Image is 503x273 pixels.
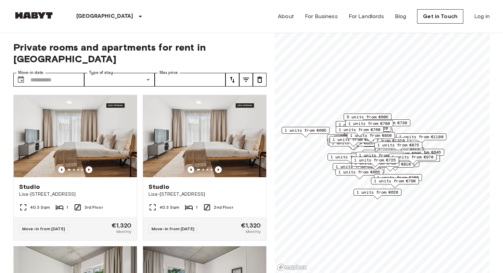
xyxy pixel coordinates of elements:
button: tune [253,73,267,87]
span: Studio [19,183,40,191]
span: 1 units from €1280 [393,155,437,161]
span: 1 units from €875 [377,142,419,148]
span: 6 units from €645 [399,149,441,155]
div: Map marker [334,135,382,146]
span: 1 units from €725 [354,157,396,163]
label: Type of stay [89,70,113,76]
span: 1 units from €780 [348,120,390,127]
div: Map marker [336,121,384,132]
label: Move-in date [18,70,43,76]
div: Map marker [374,174,422,185]
span: 1 units from €800 [336,164,377,170]
img: Habyt [13,12,54,19]
button: Previous image [58,166,65,173]
div: Map marker [335,169,383,179]
span: 1 [196,204,197,210]
span: 1 units from €895 [333,136,374,143]
div: Map marker [327,134,377,145]
span: 1 units from €1100 [399,134,443,140]
button: Choose date [14,73,28,87]
div: Map marker [351,152,399,163]
a: Get in Touch [417,9,463,24]
span: Move-in from [DATE] [22,226,65,231]
div: Map marker [374,142,422,152]
img: Marketing picture of unit DE-01-491-204-001 [143,95,266,177]
a: For Landlords [349,12,384,21]
span: 1 units from €905 [331,154,372,160]
a: Blog [395,12,407,21]
span: 20 units from €655 [330,135,374,141]
div: Map marker [362,119,410,130]
a: Marketing picture of unit DE-01-491-204-001Previous imagePrevious imageStudioLisa-[STREET_ADDRESS... [143,95,267,240]
label: Max price [159,70,178,76]
button: Previous image [188,166,194,173]
span: 40.3 Sqm [30,204,50,210]
div: Map marker [333,163,381,174]
img: Marketing picture of unit DE-01-491-304-001 [14,95,137,177]
span: Monthly [246,229,261,235]
span: 1 [66,204,68,210]
span: €1,320 [241,222,261,229]
div: Map marker [327,154,375,164]
a: Mapbox logo [277,263,307,271]
a: Marketing picture of unit DE-01-491-304-001Previous imagePrevious imageStudioLisa-[STREET_ADDRESS... [13,95,137,240]
div: Map marker [282,127,330,138]
span: 1 units from €620 [357,189,398,195]
span: 2nd Floor [214,204,233,210]
span: Lisa-[STREET_ADDRESS] [149,191,261,198]
button: Previous image [215,166,222,173]
a: Log in [474,12,490,21]
a: For Business [305,12,338,21]
div: Map marker [396,133,447,144]
button: tune [239,73,253,87]
span: 18 units from €650 [366,150,410,156]
div: Map marker [358,137,408,148]
div: Map marker [345,120,393,131]
div: Map marker [351,157,399,167]
a: About [278,12,294,21]
div: Map marker [343,125,391,135]
span: 1 units from €695 [380,150,422,156]
span: 40.3 Sqm [159,204,179,210]
span: Monthly [116,229,131,235]
button: tune [225,73,239,87]
span: 1 units from €620 [339,121,381,128]
span: 1 units from €730 [365,120,407,126]
div: Map marker [371,178,419,188]
span: 3rd Floor [85,204,103,210]
span: 1 units from €790 [374,178,416,184]
span: 1 units from €760 [377,174,419,181]
div: Map marker [389,154,437,164]
span: €1,320 [112,222,131,229]
span: 1 units from €605 [285,127,326,133]
span: 5 units from €605 [347,114,388,120]
p: [GEOGRAPHIC_DATA] [76,12,133,21]
div: Map marker [344,114,391,124]
span: 1 units from €850 [350,132,392,139]
span: Studio [149,183,169,191]
button: Previous image [86,166,92,173]
div: Map marker [347,132,395,143]
span: Lisa-[STREET_ADDRESS] [19,191,131,198]
div: Map marker [353,189,401,199]
span: 2 units from €865 [354,153,396,159]
span: 1 units from €875 [359,152,401,158]
span: Move-in from [DATE] [152,226,194,231]
span: 1 units from €760 [339,127,381,133]
div: Map marker [390,155,440,166]
div: Map marker [377,150,425,160]
span: 1 units from €1320 [361,138,405,144]
span: 1 units from €665 [338,169,380,175]
div: Map marker [336,126,384,137]
span: 1 units from €970 [392,154,434,160]
div: Map marker [327,139,375,149]
span: Private rooms and apartments for rent in [GEOGRAPHIC_DATA] [13,41,267,65]
div: Map marker [329,140,377,150]
div: Map marker [330,136,377,147]
div: Map marker [356,152,404,162]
